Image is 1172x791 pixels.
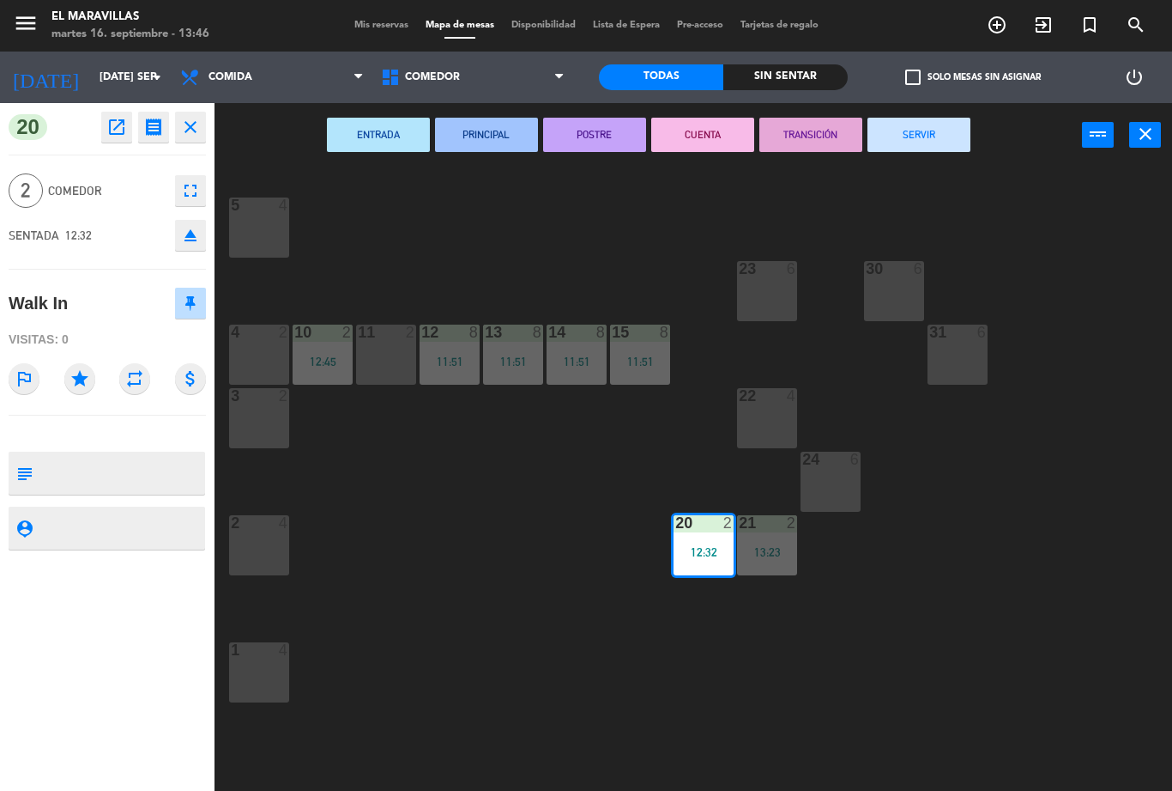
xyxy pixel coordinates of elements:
[787,515,797,531] div: 2
[533,325,543,340] div: 8
[279,642,289,658] div: 4
[279,325,289,340] div: 2
[417,21,503,30] span: Mapa de mesas
[294,325,295,340] div: 10
[674,546,734,558] div: 12:32
[51,9,209,26] div: El Maravillas
[723,515,734,531] div: 2
[610,356,670,368] div: 11:51
[866,261,867,277] div: 30
[596,325,607,340] div: 8
[420,356,480,368] div: 11:51
[867,118,970,152] button: SERVIR
[279,198,289,213] div: 4
[327,118,430,152] button: ENTRADA
[660,325,670,340] div: 8
[9,173,43,208] span: 2
[1033,15,1054,35] i: exit_to_app
[1088,124,1109,144] i: power_input
[1079,15,1100,35] i: turned_in_not
[739,515,740,531] div: 21
[599,64,723,90] div: Todas
[143,117,164,137] i: receipt
[180,180,201,201] i: fullscreen
[469,325,480,340] div: 8
[1082,122,1114,148] button: power_input
[905,70,921,85] span: check_box_outline_blank
[723,64,848,90] div: Sin sentar
[175,175,206,206] button: fullscreen
[1129,122,1161,148] button: close
[977,325,988,340] div: 6
[342,325,353,340] div: 2
[668,21,732,30] span: Pre-acceso
[547,356,607,368] div: 11:51
[101,112,132,143] button: open_in_new
[787,388,797,404] div: 4
[9,289,68,318] div: Walk In
[9,325,206,355] div: Visitas: 0
[651,118,754,152] button: CUENTA
[405,71,460,83] span: Comedor
[543,118,646,152] button: POSTRE
[65,228,92,242] span: 12:32
[279,388,289,404] div: 2
[13,10,39,42] button: menu
[421,325,422,340] div: 12
[987,15,1007,35] i: add_circle_outline
[9,363,39,394] i: outlined_flag
[48,181,166,201] span: Comedor
[346,21,417,30] span: Mis reservas
[231,388,232,404] div: 3
[51,26,209,43] div: martes 16. septiembre - 13:46
[850,452,861,467] div: 6
[759,118,862,152] button: TRANSICIÓN
[732,21,827,30] span: Tarjetas de regalo
[138,112,169,143] button: receipt
[1126,15,1146,35] i: search
[64,363,95,394] i: star
[119,363,150,394] i: repeat
[279,515,289,531] div: 4
[584,21,668,30] span: Lista de Espera
[1124,67,1145,88] i: power_settings_new
[974,10,1020,40] span: RESERVAR MESA
[787,261,797,277] div: 6
[15,519,33,538] i: person_pin
[358,325,359,340] div: 11
[208,71,252,83] span: Comida
[231,325,232,340] div: 4
[175,112,206,143] button: close
[231,198,232,213] div: 5
[548,325,549,340] div: 14
[483,356,543,368] div: 11:51
[147,67,167,88] i: arrow_drop_down
[1020,10,1066,40] span: WALK IN
[1066,10,1113,40] span: Reserva especial
[231,515,232,531] div: 2
[435,118,538,152] button: PRINCIPAL
[175,220,206,251] button: eject
[485,325,486,340] div: 13
[737,546,797,558] div: 13:23
[1135,124,1156,144] i: close
[9,114,47,140] span: 20
[739,388,740,404] div: 22
[175,363,206,394] i: attach_money
[15,464,33,483] i: subject
[231,642,232,658] div: 1
[1113,10,1159,40] span: BUSCAR
[9,228,59,242] span: SENTADA
[106,117,127,137] i: open_in_new
[914,261,924,277] div: 6
[180,117,201,137] i: close
[612,325,613,340] div: 15
[13,10,39,36] i: menu
[180,225,201,246] i: eject
[406,325,416,340] div: 2
[905,70,1041,85] label: Solo mesas sin asignar
[293,356,353,368] div: 12:45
